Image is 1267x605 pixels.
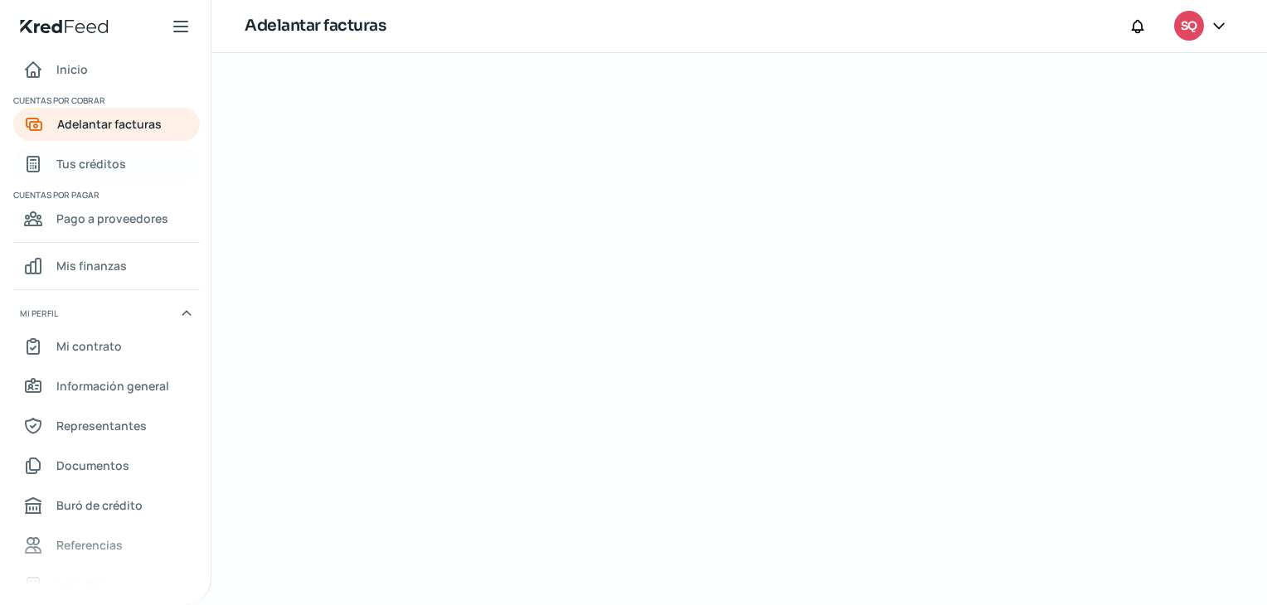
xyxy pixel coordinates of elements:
[57,114,162,134] span: Adelantar facturas
[13,569,200,602] a: Industria
[56,375,169,396] span: Información general
[13,202,200,235] a: Pago a proveedores
[13,409,200,443] a: Representantes
[20,306,58,321] span: Mi perfil
[56,535,123,555] span: Referencias
[56,495,143,515] span: Buró de crédito
[13,489,200,522] a: Buró de crédito
[13,330,200,363] a: Mi contrato
[56,208,168,229] span: Pago a proveedores
[13,449,200,482] a: Documentos
[13,108,200,141] a: Adelantar facturas
[13,148,200,181] a: Tus créditos
[1181,17,1197,36] span: SQ
[13,529,200,562] a: Referencias
[13,370,200,403] a: Información general
[56,415,147,436] span: Representantes
[56,574,108,595] span: Industria
[13,187,197,202] span: Cuentas por pagar
[56,455,129,476] span: Documentos
[56,336,122,356] span: Mi contrato
[13,93,197,108] span: Cuentas por cobrar
[56,59,88,80] span: Inicio
[56,255,127,276] span: Mis finanzas
[56,153,126,174] span: Tus créditos
[245,14,386,38] h1: Adelantar facturas
[13,53,200,86] a: Inicio
[13,249,200,283] a: Mis finanzas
